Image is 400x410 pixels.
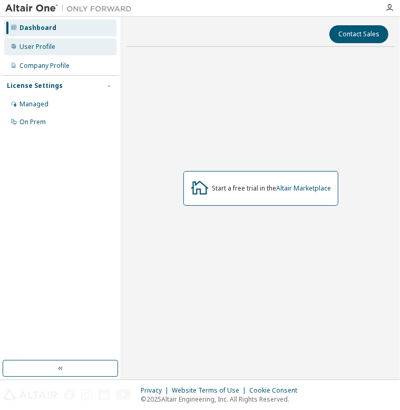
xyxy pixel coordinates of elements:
[141,395,304,404] p: © 2025 Altair Engineering, Inc. All Rights Reserved.
[99,389,110,401] img: linkedin.svg
[19,43,55,51] div: User Profile
[3,389,57,401] img: altair_logo.svg
[19,100,48,108] div: Managed
[277,184,331,193] a: Altair Marketplace
[81,389,92,401] img: instagram.svg
[5,3,137,14] img: Altair One
[329,25,388,43] button: Contact Sales
[172,386,249,395] div: Website Terms of Use
[212,184,331,193] div: Start a free trial in the
[249,386,304,395] div: Cookie Consent
[141,386,172,395] div: Privacy
[19,24,56,32] div: Dashboard
[64,389,75,401] img: facebook.svg
[19,62,70,70] div: Company Profile
[7,82,63,90] div: License Settings
[19,118,46,126] div: On Prem
[116,389,131,401] img: youtube.svg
